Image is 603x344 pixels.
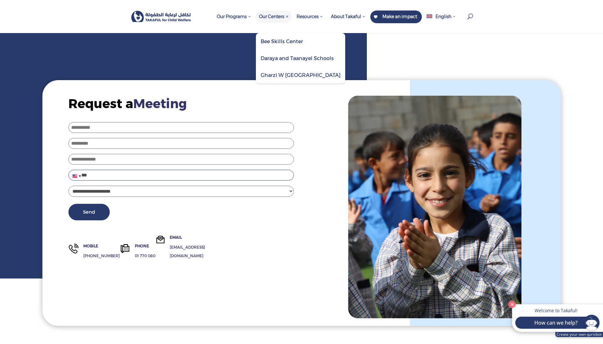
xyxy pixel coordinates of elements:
[293,10,326,33] a: Resources
[256,33,345,50] a: Bee Skills Center
[261,72,340,78] span: Gharzi W [GEOGRAPHIC_DATA]
[261,38,303,45] span: Bee Skills Center
[214,10,254,33] a: Our Programs
[515,317,597,329] button: How can we help?
[348,96,522,318] img: Component 6
[68,204,110,220] button: Send
[370,10,422,23] a: Make an impact
[331,14,366,19] span: About Takaful
[328,10,369,33] a: About Takaful
[382,14,417,19] span: Make an impact
[259,14,289,19] span: Our Centers
[261,55,334,61] span: Daraya and Taanayel Schools
[555,332,603,337] a: Create your own quriobot
[170,243,205,260] p: [EMAIL_ADDRESS][DOMAIN_NAME]
[518,307,593,313] p: Welcome to Takaful!
[83,251,120,260] p: [PHONE_NUMBER]
[83,244,98,248] a: MOBILE
[435,14,451,19] span: English
[256,10,292,33] a: Our Centers
[217,14,251,19] span: Our Programs
[256,67,345,83] a: Gharzi W [GEOGRAPHIC_DATA]
[131,11,191,22] img: Takaful
[170,235,182,240] a: EMAIL
[135,251,155,260] p: 01 770 080
[256,50,345,67] a: Daraya and Taanayel Schools
[135,244,149,248] a: PHONE
[423,10,459,33] a: English
[68,95,294,115] h2: Request a
[507,299,517,310] button: Close
[297,14,323,19] span: Resources
[133,96,187,111] span: Meeting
